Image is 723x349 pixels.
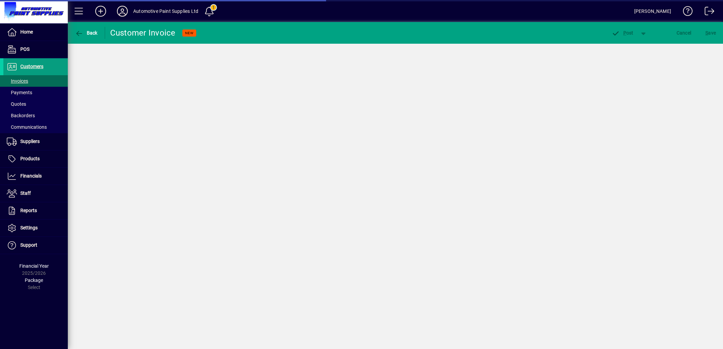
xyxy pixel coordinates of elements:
app-page-header-button: Back [68,27,105,39]
span: Quotes [7,101,26,107]
span: Back [75,30,98,36]
div: [PERSON_NAME] [634,6,671,17]
a: Support [3,237,68,254]
span: Invoices [7,78,28,84]
span: Settings [20,225,38,230]
span: Financials [20,173,42,179]
span: Customers [20,64,43,69]
a: POS [3,41,68,58]
span: Suppliers [20,139,40,144]
span: Package [25,278,43,283]
a: Staff [3,185,68,202]
span: P [623,30,626,36]
span: ost [611,30,634,36]
div: Automotive Paint Supplies Ltd [133,6,198,17]
a: Settings [3,220,68,237]
span: Communications [7,124,47,130]
span: S [705,30,708,36]
span: ave [705,27,716,38]
a: Home [3,24,68,41]
button: Add [90,5,112,17]
span: Home [20,29,33,35]
a: Backorders [3,110,68,121]
span: Staff [20,190,31,196]
a: Financials [3,168,68,185]
span: Backorders [7,113,35,118]
button: Save [704,27,718,39]
span: Financial Year [19,263,49,269]
span: NEW [185,31,194,35]
a: Knowledge Base [678,1,693,23]
div: Customer Invoice [110,27,176,38]
a: Invoices [3,75,68,87]
a: Payments [3,87,68,98]
a: Reports [3,202,68,219]
a: Logout [700,1,715,23]
button: Profile [112,5,133,17]
a: Products [3,150,68,167]
span: Products [20,156,40,161]
span: Support [20,242,37,248]
a: Communications [3,121,68,133]
a: Suppliers [3,133,68,150]
span: Reports [20,208,37,213]
span: Payments [7,90,32,95]
a: Quotes [3,98,68,110]
button: Back [73,27,99,39]
button: Post [608,27,637,39]
span: POS [20,46,29,52]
